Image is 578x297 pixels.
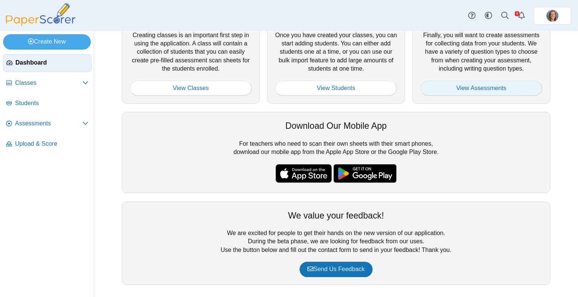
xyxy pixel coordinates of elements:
[513,8,530,24] a: Alerts
[122,202,550,285] div: We are excited for people to get their hands on the new version of our application. During the be...
[130,210,542,222] div: We value your feedback!
[130,120,542,132] div: Download Our Mobile App
[300,262,373,277] a: Send Us Feedback
[15,119,82,128] span: Assessments
[130,81,252,96] a: View Classes
[546,10,558,22] span: Samantha Sutphin - MRH Faculty
[412,3,550,104] div: Finally, you will want to create assessments for collecting data from your students. We have a va...
[3,21,78,27] a: PaperScorer
[546,10,558,22] img: ps.WNEQT33M2D3P2Tkp
[3,74,91,92] a: Classes
[420,81,542,96] a: View Assessments
[15,59,88,67] span: Dashboard
[275,164,332,183] img: apple-store-badge.svg
[267,3,405,104] div: Once you have created your classes, you can start adding students. You can either add students on...
[3,3,78,26] img: PaperScorer
[3,54,91,72] a: Dashboard
[3,34,91,49] a: Create New
[122,112,550,193] div: For teachers who need to scan their own sheets with their smart phones, download our mobile app f...
[534,7,571,25] a: ps.WNEQT33M2D3P2Tkp
[15,79,82,87] span: Classes
[3,115,91,133] a: Assessments
[122,3,260,104] div: Creating classes is an important first step in using the application. A class will contain a coll...
[3,95,91,113] a: Students
[3,135,91,153] a: Upload & Score
[15,140,88,148] span: Upload & Score
[333,164,397,183] img: google-play-badge.png
[275,81,397,96] a: View Students
[15,99,88,107] span: Students
[307,266,365,272] span: Send Us Feedback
